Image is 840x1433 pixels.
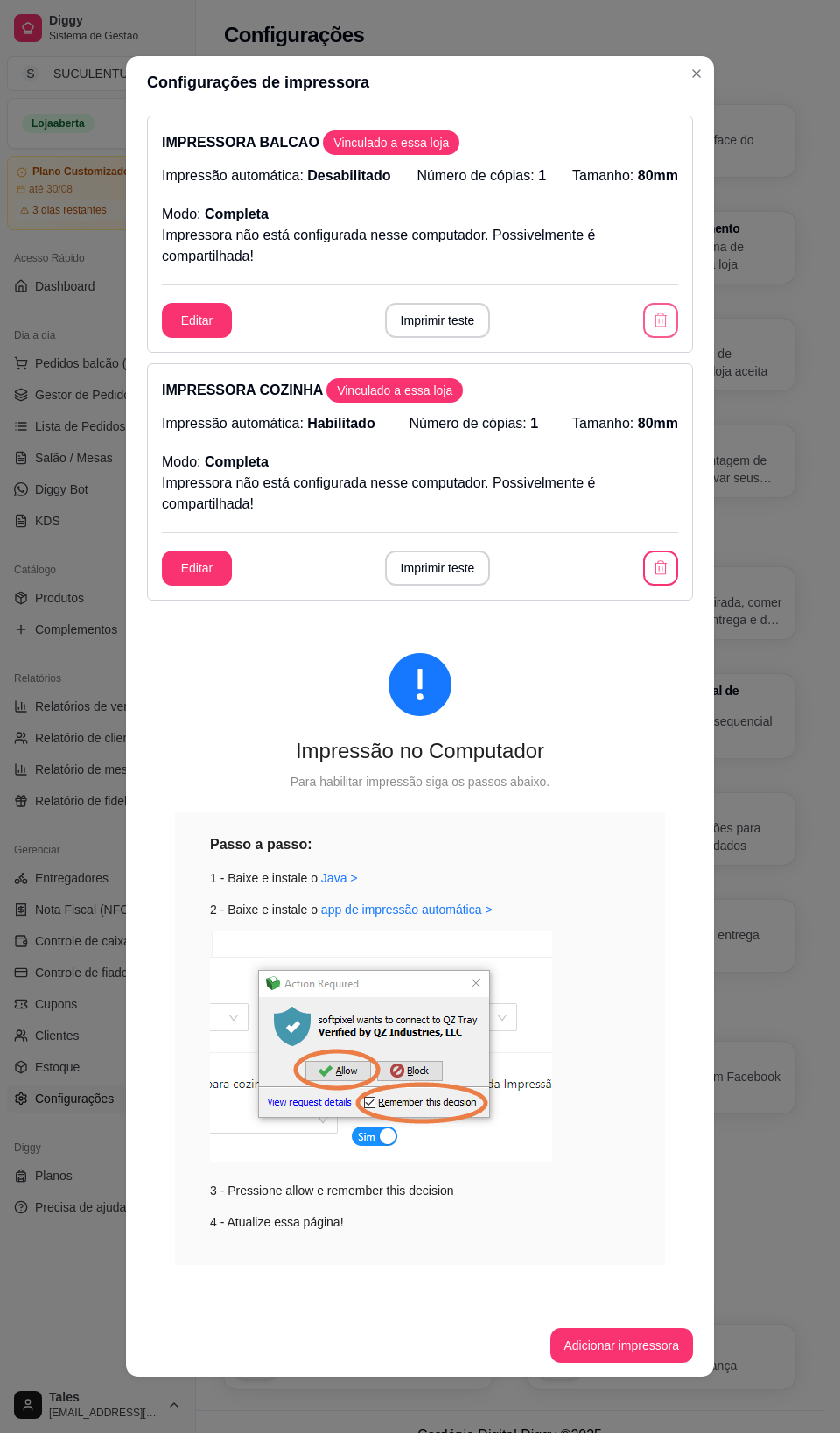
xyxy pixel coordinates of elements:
div: Para habilitar impressão siga os passos abaixo. [175,772,665,791]
p: Impressão automática: [162,165,390,186]
span: 1 [530,416,538,431]
span: 80mm [638,416,678,431]
img: exemplo [210,931,552,1162]
p: Número de cópias: [416,165,546,186]
p: IMPRESSORA BALCAO [162,130,678,155]
span: Completa [205,207,269,221]
div: 4 - Atualize essa página! [210,1212,630,1232]
span: 1 [538,168,546,183]
button: Editar [162,303,232,338]
p: Impressora não está configurada nesse computador. Possivelmente é compartilhada! [162,473,678,515]
span: Vinculado a essa loja [330,382,459,399]
p: Tamanho: [572,165,678,186]
button: Editar [162,551,232,586]
button: Close [682,60,710,88]
p: IMPRESSORA COZINHA [162,378,678,403]
a: app de impressão automática > [321,903,493,917]
div: 2 - Baixe e instale o [210,900,630,919]
button: Adicionar impressora [550,1328,694,1363]
span: Habilitado [307,416,374,431]
header: Configurações de impressora [126,56,714,109]
strong: Passo a passo: [210,837,312,852]
p: Tamanho: [572,413,678,434]
span: Vinculado a essa loja [326,134,456,151]
span: Completa [205,454,269,469]
a: Java > [321,871,358,885]
span: exclamation-circle [388,653,451,716]
span: Desabilitado [307,168,390,183]
span: 80mm [638,168,678,183]
div: 3 - Pressione allow e remember this decision [210,931,630,1200]
p: Impressão automática: [162,413,375,434]
p: Modo: [162,204,269,225]
p: Modo: [162,452,269,473]
p: Número de cópias: [409,413,539,434]
div: 1 - Baixe e instale o [210,868,630,888]
button: Imprimir teste [385,551,491,586]
div: Impressão no Computador [175,737,665,765]
p: Impressora não está configurada nesse computador. Possivelmente é compartilhada! [162,225,678,267]
button: Imprimir teste [385,303,491,338]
